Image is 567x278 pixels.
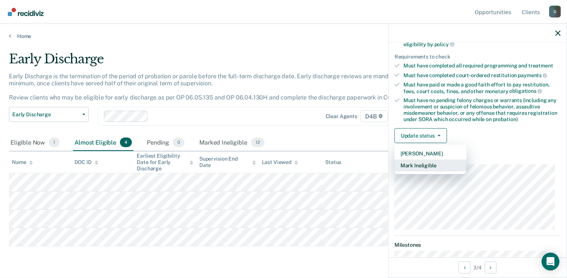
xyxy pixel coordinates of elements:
span: Early Discharge [12,111,79,118]
div: Must have completed all required programming and [403,63,561,69]
button: Update status [395,128,447,143]
div: Pending [145,135,186,151]
img: Recidiviz [8,8,44,16]
div: Must have completed court-ordered restitution [403,72,561,79]
span: 12 [251,138,265,147]
span: 1 [49,138,60,147]
div: Marked Ineligible [198,135,266,151]
div: Clear agents [326,113,357,120]
button: Previous Opportunity [459,262,471,274]
a: Home [9,33,558,40]
dt: Supervision [395,155,561,161]
span: 0 [173,138,184,147]
div: D [549,6,561,18]
dt: Milestones [395,242,561,248]
button: Next Opportunity [485,262,497,274]
div: Open Intercom Messenger [542,253,560,271]
button: Profile dropdown button [549,6,561,18]
div: Status [325,159,341,165]
span: 4 [120,138,132,147]
span: policy [434,41,454,47]
div: Early Discharge [9,51,434,73]
div: Must have no pending felony charges or warrants (including any involvement or suspicion of feloni... [403,97,561,122]
span: payments [518,72,548,78]
div: Eligible Now [9,135,61,151]
div: DOC ID [75,159,98,165]
div: Requirements to check [395,54,561,60]
span: D4B [360,110,387,122]
div: Must have paid or made a good faith effort to pay restitution, fees, court costs, fines, and othe... [403,82,561,94]
div: Name [12,159,33,165]
p: Early Discharge is the termination of the period of probation or parole before the full-term disc... [9,73,409,101]
div: Almost Eligible [73,135,133,151]
div: Earliest Eligibility Date for Early Discharge [137,153,193,171]
div: Last Viewed [262,159,298,165]
div: Dropdown Menu [395,145,466,174]
span: obligations [510,88,542,94]
button: Mark Ineligible [395,159,466,171]
span: treatment [528,63,553,69]
div: Supervision End Date [199,156,256,168]
button: [PERSON_NAME] [395,148,466,159]
span: probation) [493,116,518,122]
div: 3 / 4 [389,258,567,277]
